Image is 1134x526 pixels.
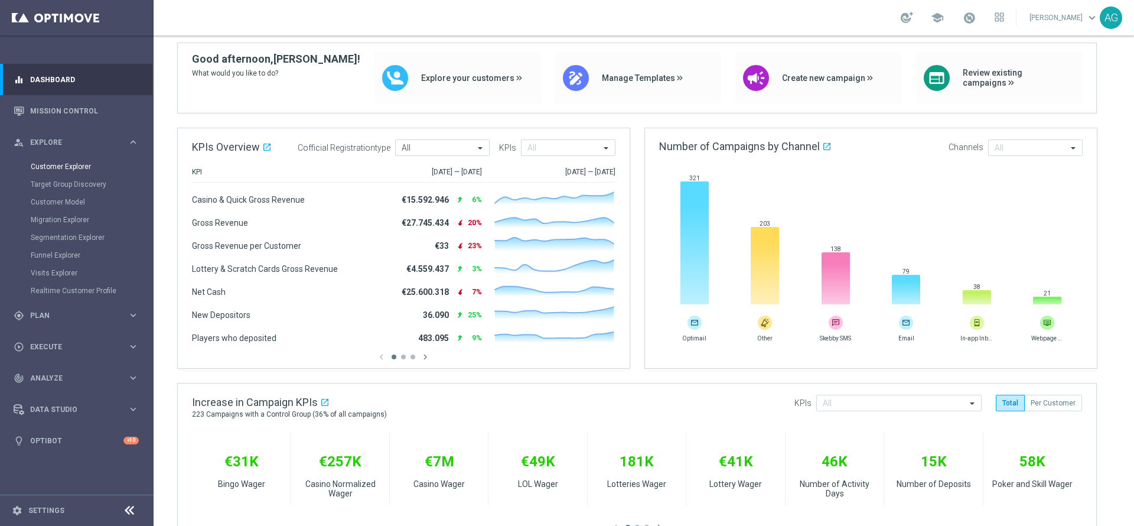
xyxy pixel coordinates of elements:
[1100,7,1122,29] div: AG
[14,95,139,126] div: Mission Control
[14,64,139,95] div: Dashboard
[30,95,139,126] a: Mission Control
[31,268,123,278] a: Visits Explorer
[128,404,139,415] i: keyboard_arrow_right
[30,312,128,319] span: Plan
[31,282,152,300] div: Realtime Customer Profile
[30,64,139,95] a: Dashboard
[13,311,139,320] button: gps_fixed Plan keyboard_arrow_right
[13,106,139,116] button: Mission Control
[1028,9,1100,27] a: [PERSON_NAME]keyboard_arrow_down
[31,246,152,264] div: Funnel Explorer
[14,74,24,85] i: equalizer
[13,374,139,383] button: track_changes Analyze keyboard_arrow_right
[30,375,128,382] span: Analyze
[28,507,64,514] a: Settings
[31,215,123,225] a: Migration Explorer
[31,162,123,171] a: Customer Explorer
[14,342,24,352] i: play_circle_outline
[13,436,139,446] button: lightbulb Optibot +10
[31,229,152,246] div: Segmentation Explorer
[14,310,128,321] div: Plan
[30,406,128,413] span: Data Studio
[31,193,152,211] div: Customer Model
[128,341,139,352] i: keyboard_arrow_right
[31,233,123,242] a: Segmentation Explorer
[13,342,139,352] button: play_circle_outline Execute keyboard_arrow_right
[14,436,24,446] i: lightbulb
[14,342,128,352] div: Execute
[14,137,24,148] i: person_search
[123,437,139,444] div: +10
[14,425,139,456] div: Optibot
[30,425,123,456] a: Optibot
[13,405,139,414] button: Data Studio keyboard_arrow_right
[13,75,139,85] button: equalizer Dashboard
[31,158,152,176] div: Customer Explorer
[14,404,128,415] div: Data Studio
[14,137,128,148] div: Explore
[31,180,123,189] a: Target Group Discovery
[31,264,152,282] div: Visits Explorer
[931,11,944,24] span: school
[14,373,128,384] div: Analyze
[12,505,22,516] i: settings
[14,373,24,384] i: track_changes
[1086,11,1099,24] span: keyboard_arrow_down
[30,139,128,146] span: Explore
[31,286,123,296] a: Realtime Customer Profile
[13,138,139,147] button: person_search Explore keyboard_arrow_right
[31,176,152,193] div: Target Group Discovery
[128,372,139,384] i: keyboard_arrow_right
[14,310,24,321] i: gps_fixed
[30,343,128,350] span: Execute
[31,197,123,207] a: Customer Model
[31,251,123,260] a: Funnel Explorer
[128,137,139,148] i: keyboard_arrow_right
[128,310,139,321] i: keyboard_arrow_right
[31,211,152,229] div: Migration Explorer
